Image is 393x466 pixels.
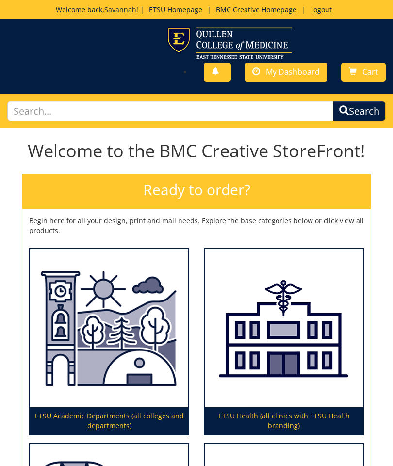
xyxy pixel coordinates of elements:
[205,407,363,434] p: ETSU Health (all clinics with ETSU Health branding)
[144,5,207,14] a: ETSU Homepage
[30,249,188,435] a: ETSU Academic Departments (all colleges and departments)
[30,407,188,434] p: ETSU Academic Departments (all colleges and departments)
[40,5,353,15] p: Welcome back, ! | | |
[305,5,337,14] a: Logout
[341,63,386,82] a: Cart
[104,5,136,14] a: Savannah
[211,5,301,14] a: BMC Creative Homepage
[167,27,292,59] img: ETSU logo
[22,174,371,209] h2: Ready to order?
[333,101,386,122] button: Search
[22,141,371,161] h1: Welcome to the BMC Creative StoreFront!
[266,67,320,77] span: My Dashboard
[29,216,364,235] p: Begin here for all your design, print and mail needs. Explore the base categories below or click ...
[30,249,188,408] img: ETSU Academic Departments (all colleges and departments)
[7,101,333,122] input: Search...
[205,249,363,435] a: ETSU Health (all clinics with ETSU Health branding)
[205,249,363,408] img: ETSU Health (all clinics with ETSU Health branding)
[245,63,327,82] a: My Dashboard
[362,67,378,77] span: Cart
